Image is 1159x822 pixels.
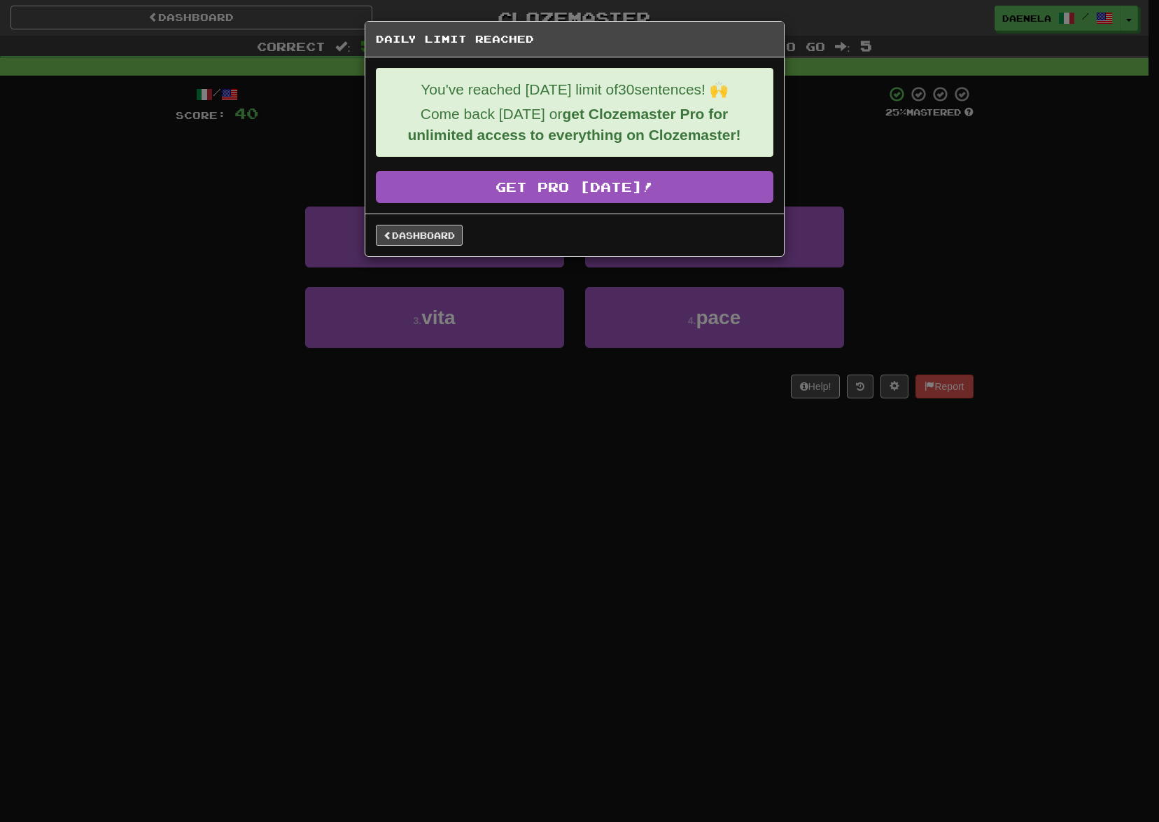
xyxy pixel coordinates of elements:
p: Come back [DATE] or [387,104,762,146]
a: Dashboard [376,225,463,246]
a: Get Pro [DATE]! [376,171,773,203]
strong: get Clozemaster Pro for unlimited access to everything on Clozemaster! [407,106,740,143]
p: You've reached [DATE] limit of 30 sentences! 🙌 [387,79,762,100]
h5: Daily Limit Reached [376,32,773,46]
